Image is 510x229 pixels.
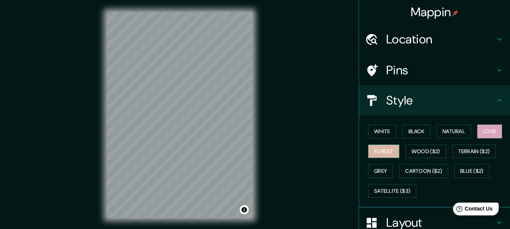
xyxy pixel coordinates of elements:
[107,12,253,218] canvas: Map
[452,10,458,16] img: pin-icon.png
[386,63,495,78] h4: Pins
[359,55,510,85] div: Pins
[454,164,490,178] button: Blue ($2)
[386,93,495,108] h4: Style
[368,164,393,178] button: Grey
[399,164,448,178] button: Cartoon ($2)
[240,205,249,214] button: Toggle attribution
[477,124,502,138] button: Love
[436,124,471,138] button: Natural
[359,85,510,115] div: Style
[443,200,502,221] iframe: Help widget launcher
[359,24,510,54] div: Location
[452,144,496,158] button: Terrain ($2)
[386,32,495,47] h4: Location
[368,144,399,158] button: Forest
[368,124,396,138] button: White
[368,184,416,198] button: Satellite ($3)
[411,5,459,20] h4: Mappin
[402,124,431,138] button: Black
[405,144,446,158] button: Wood ($2)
